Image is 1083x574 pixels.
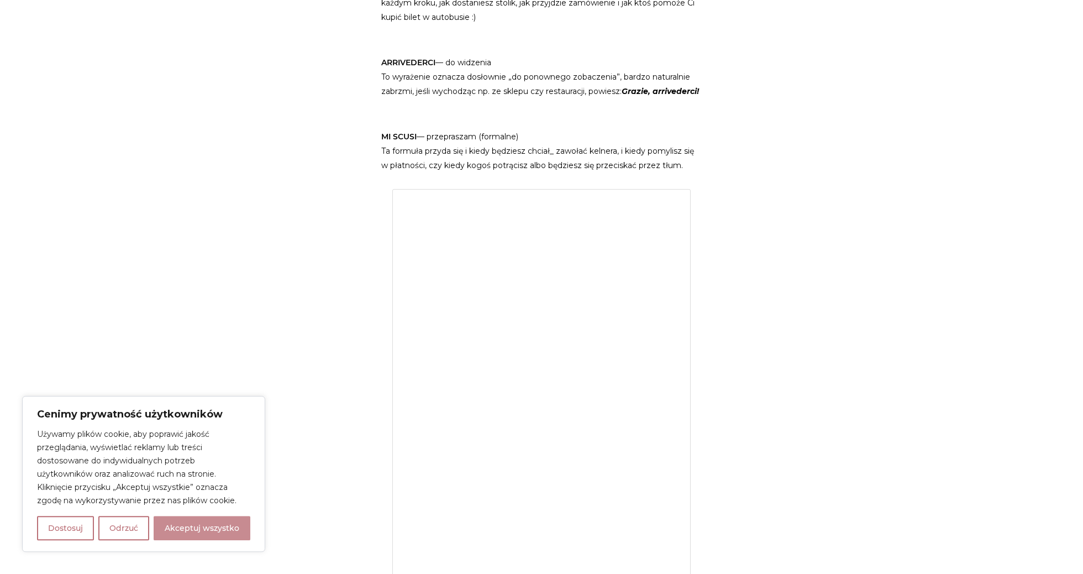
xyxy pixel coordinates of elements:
[381,132,417,142] strong: MI SCUSI
[37,427,250,507] p: Używamy plików cookie, aby poprawić jakość przeglądania, wyświetlać reklamy lub treści dostosowan...
[381,41,702,98] p: — do widzenia To wyrażenie oznacza dosłownie „do ponownego zobaczenia”, bardzo naturalnie zabrzmi...
[381,58,435,67] strong: ARRIVEDERCI
[37,516,94,540] button: Dostosuj
[98,516,149,540] button: Odrzuć
[37,408,250,421] p: Cenimy prywatność użytkowników
[381,115,702,173] p: — przepraszam (formalne) Ta formuła przyda się i kiedy będziesz chciał_ zawołać kelnera, i kiedy ...
[154,516,250,540] button: Akceptuj wszystko
[622,86,699,96] em: Grazie, arrivederci!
